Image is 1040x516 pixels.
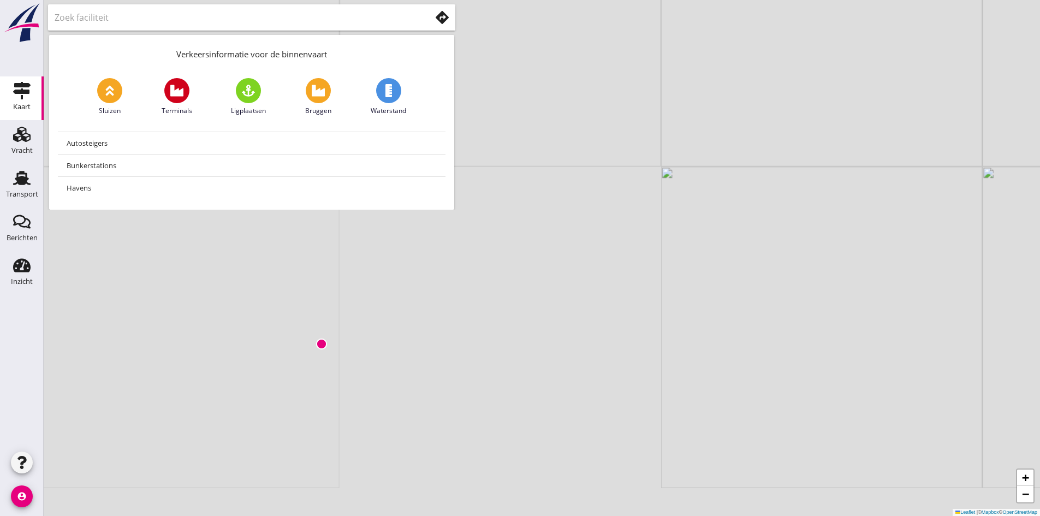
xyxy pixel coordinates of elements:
a: Ligplaatsen [231,78,266,116]
a: Mapbox [982,509,999,515]
div: Verkeersinformatie voor de binnenvaart [49,35,454,69]
div: Autosteigers [67,137,437,150]
a: Sluizen [97,78,122,116]
i: account_circle [11,485,33,507]
img: Marker [316,339,327,349]
span: Sluizen [99,106,121,116]
a: Zoom out [1017,486,1033,502]
div: Bunkerstations [67,159,437,172]
div: © © [953,509,1040,516]
a: OpenStreetMap [1002,509,1037,515]
span: Ligplaatsen [231,106,266,116]
div: Berichten [7,234,38,241]
a: Leaflet [955,509,975,515]
input: Zoek faciliteit [55,9,415,26]
div: Transport [6,191,38,198]
div: Havens [67,181,437,194]
span: + [1022,471,1029,484]
div: Inzicht [11,278,33,285]
span: | [977,509,978,515]
div: Vracht [11,147,33,154]
img: logo-small.a267ee39.svg [2,3,41,43]
a: Terminals [162,78,192,116]
a: Waterstand [371,78,406,116]
span: Terminals [162,106,192,116]
a: Bruggen [305,78,331,116]
span: Waterstand [371,106,406,116]
a: Zoom in [1017,470,1033,486]
span: Bruggen [305,106,331,116]
span: − [1022,487,1029,501]
div: Kaart [13,103,31,110]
